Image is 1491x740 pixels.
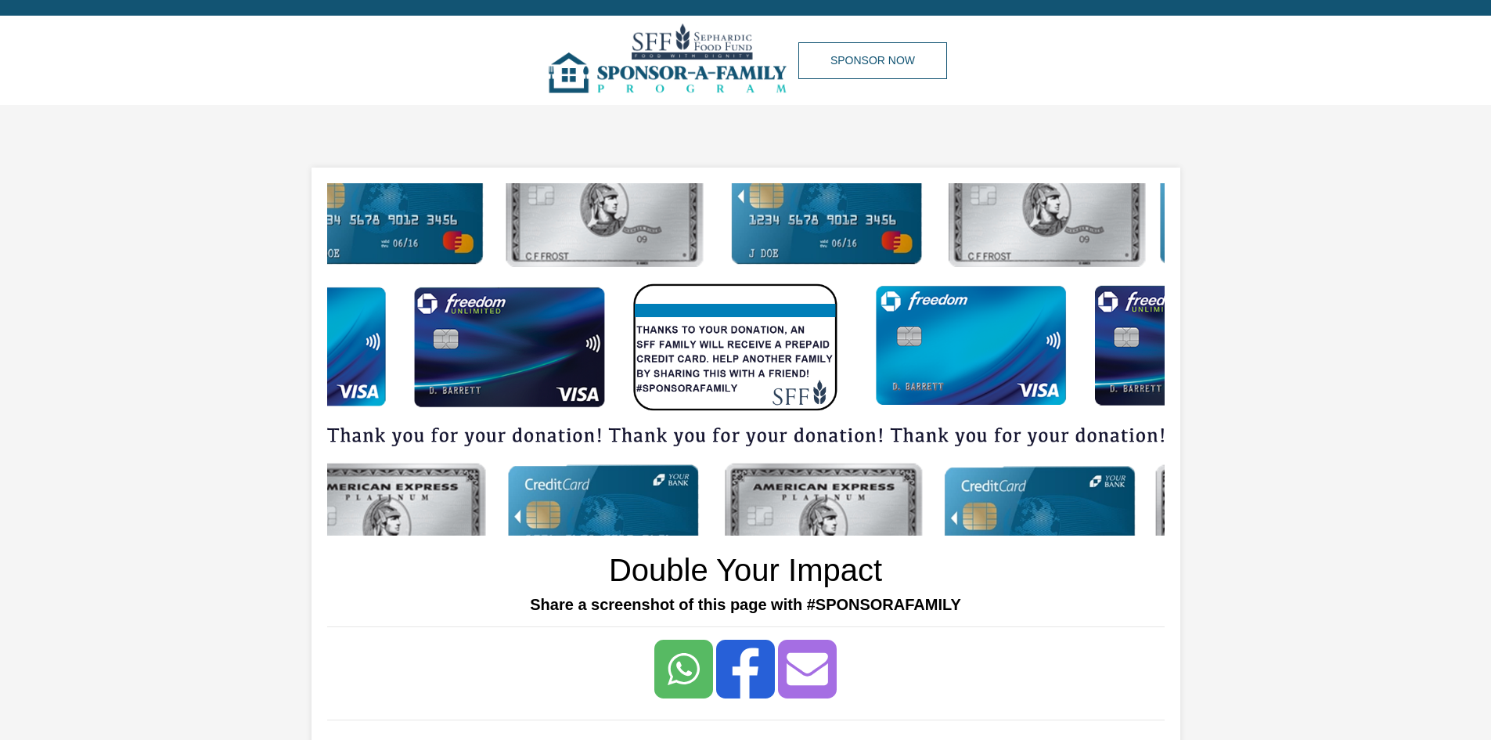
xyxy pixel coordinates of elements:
img: img [544,16,798,105]
h5: Share a screenshot of this page with #SPONSORAFAMILY [327,595,1165,614]
img: img [327,183,1165,536]
a: Share to Facebook [716,640,775,698]
a: Share to <span class="translation_missing" title="translation missing: en.social_share_button.wha... [654,640,713,698]
a: Share to Email [778,640,837,698]
a: Sponsor Now [798,42,947,79]
h1: Double Your Impact [609,551,882,589]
